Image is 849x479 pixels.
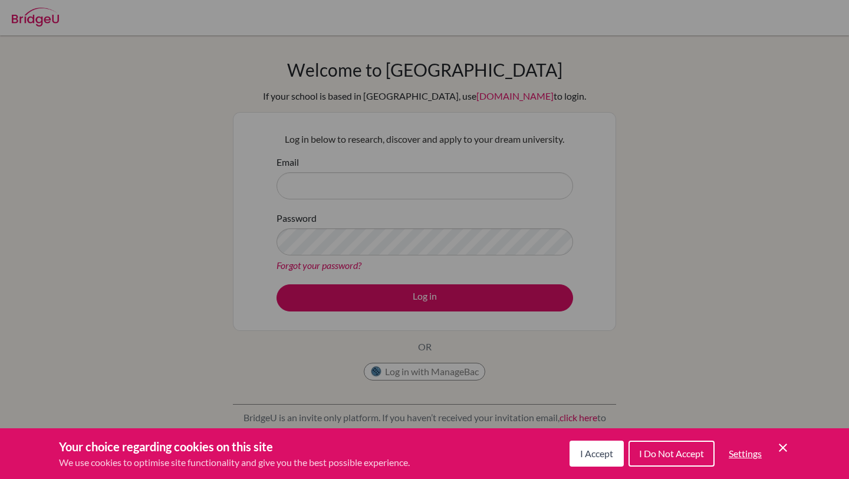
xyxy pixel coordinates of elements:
button: Save and close [776,441,790,455]
span: I Do Not Accept [639,448,704,459]
button: I Do Not Accept [628,441,715,467]
span: Settings [729,448,762,459]
p: We use cookies to optimise site functionality and give you the best possible experience. [59,455,410,470]
button: Settings [719,442,771,465]
button: I Accept [570,441,624,467]
span: I Accept [580,448,613,459]
h3: Your choice regarding cookies on this site [59,438,410,455]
